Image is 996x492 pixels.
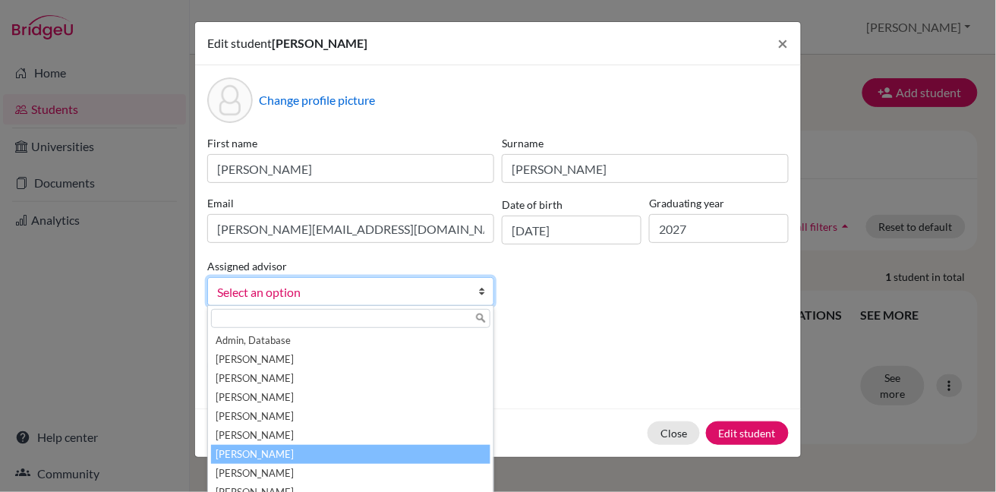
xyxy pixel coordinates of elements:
li: [PERSON_NAME] [211,464,490,483]
label: Surname [502,135,789,151]
span: Edit student [207,36,272,50]
span: Select an option [217,282,465,302]
button: Close [648,421,700,445]
label: Email [207,195,494,211]
p: Parents [207,330,789,348]
li: [PERSON_NAME] [211,426,490,445]
li: [PERSON_NAME] [211,407,490,426]
li: [PERSON_NAME] [211,369,490,388]
label: First name [207,135,494,151]
li: Admin, Database [211,331,490,350]
li: [PERSON_NAME] [211,445,490,464]
input: dd/mm/yyyy [502,216,641,244]
span: [PERSON_NAME] [272,36,367,50]
label: Date of birth [502,197,563,213]
label: Graduating year [649,195,789,211]
span: × [778,32,789,54]
li: [PERSON_NAME] [211,388,490,407]
li: [PERSON_NAME] [211,350,490,369]
label: Assigned advisor [207,258,287,274]
div: Profile picture [207,77,253,123]
button: Close [766,22,801,65]
button: Edit student [706,421,789,445]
